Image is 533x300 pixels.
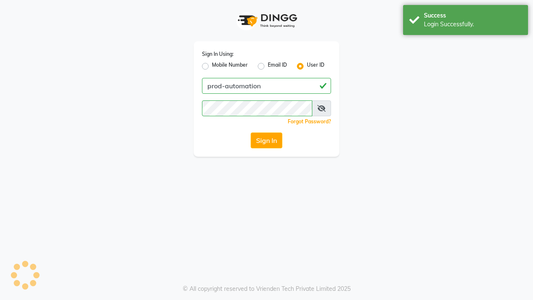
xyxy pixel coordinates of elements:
[424,20,522,29] div: Login Successfully.
[202,78,331,94] input: Username
[424,11,522,20] div: Success
[288,118,331,125] a: Forgot Password?
[212,61,248,71] label: Mobile Number
[307,61,324,71] label: User ID
[233,8,300,33] img: logo1.svg
[251,132,282,148] button: Sign In
[202,100,312,116] input: Username
[202,50,234,58] label: Sign In Using:
[268,61,287,71] label: Email ID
